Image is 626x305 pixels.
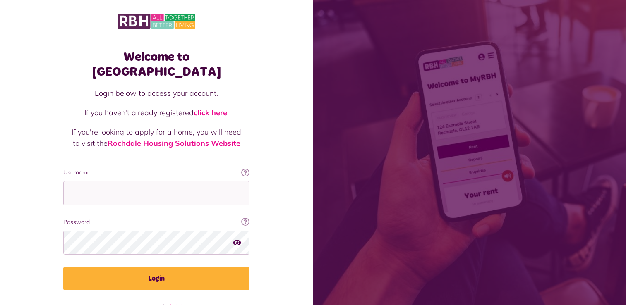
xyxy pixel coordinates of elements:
a: click here [194,108,227,117]
a: Rochdale Housing Solutions Website [108,138,240,148]
label: Username [63,168,249,177]
img: MyRBH [118,12,195,30]
p: If you're looking to apply for a home, you will need to visit the [72,126,241,149]
p: If you haven't already registered . [72,107,241,118]
h1: Welcome to [GEOGRAPHIC_DATA] [63,50,249,79]
button: Login [63,267,249,290]
p: Login below to access your account. [72,88,241,99]
label: Password [63,218,249,226]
